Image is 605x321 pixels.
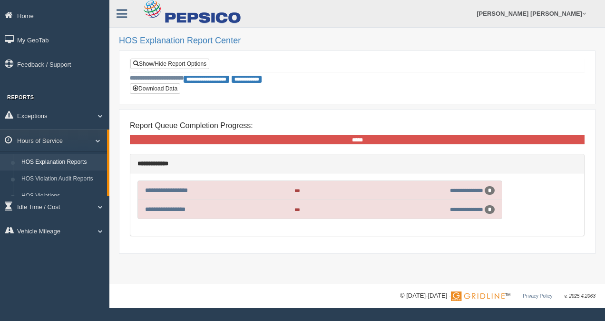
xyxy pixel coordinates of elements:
a: HOS Explanation Reports [17,154,107,171]
button: Download Data [130,83,180,94]
h4: Report Queue Completion Progress: [130,121,585,130]
a: Show/Hide Report Options [130,59,209,69]
a: HOS Violation Audit Reports [17,171,107,188]
h2: HOS Explanation Report Center [119,36,595,46]
div: © [DATE]-[DATE] - ™ [400,291,595,301]
a: HOS Violations [17,188,107,205]
a: Privacy Policy [523,293,552,299]
img: Gridline [451,291,505,301]
span: v. 2025.4.2063 [565,293,595,299]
